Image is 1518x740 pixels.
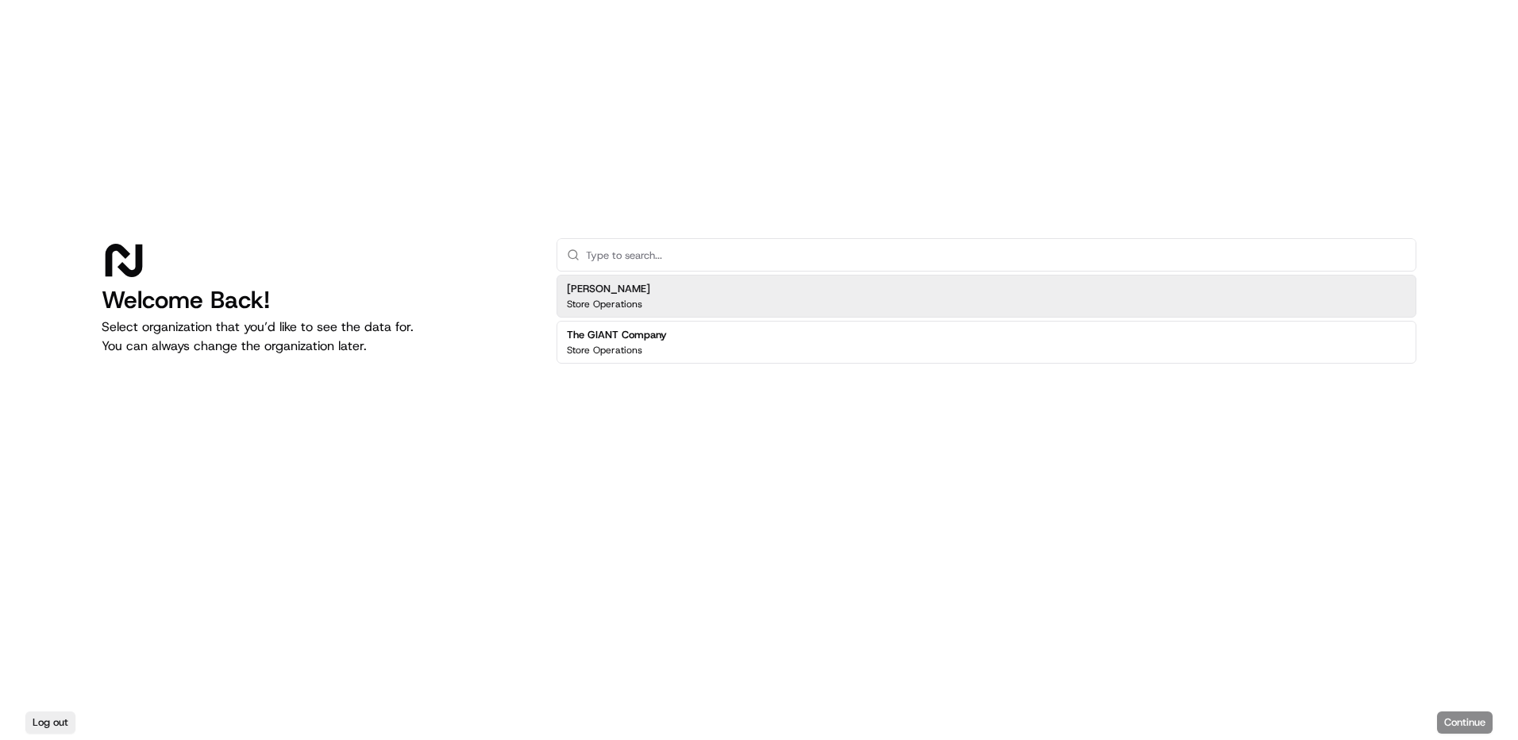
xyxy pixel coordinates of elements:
div: Suggestions [557,272,1416,367]
input: Type to search... [586,239,1406,271]
p: Store Operations [567,344,642,357]
h2: The GIANT Company [567,328,667,342]
p: Select organization that you’d like to see the data for. You can always change the organization l... [102,318,531,356]
h2: [PERSON_NAME] [567,282,650,296]
p: Store Operations [567,298,642,310]
button: Log out [25,711,75,734]
h1: Welcome Back! [102,286,531,314]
